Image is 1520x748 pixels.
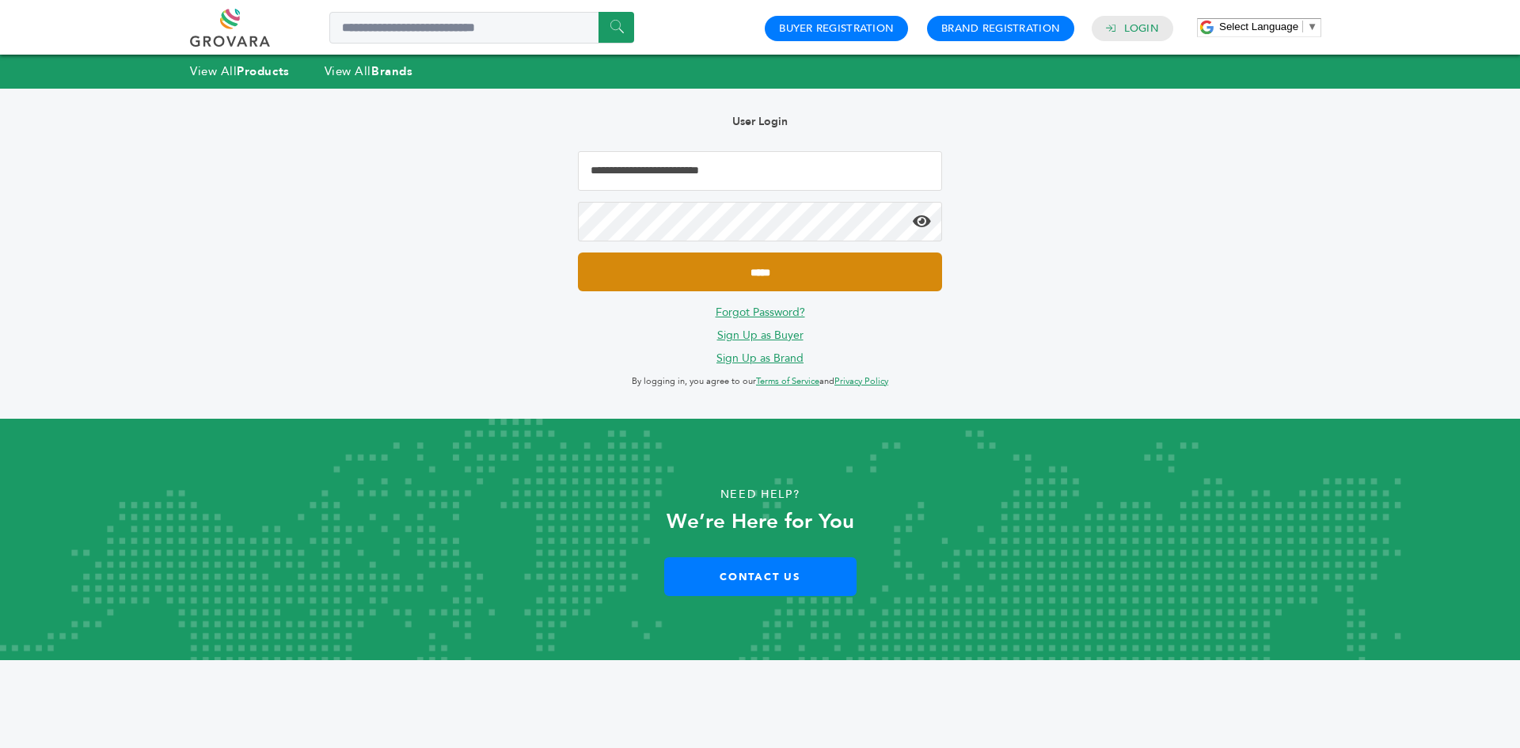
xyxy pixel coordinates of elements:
a: Brand Registration [941,21,1060,36]
a: Terms of Service [756,375,819,387]
a: Sign Up as Brand [716,351,804,366]
span: ​ [1302,21,1303,32]
b: User Login [732,114,788,129]
a: Privacy Policy [834,375,888,387]
a: View AllProducts [190,63,290,79]
p: Need Help? [76,483,1444,507]
strong: Brands [371,63,412,79]
a: Select Language​ [1219,21,1317,32]
a: Sign Up as Buyer [717,328,804,343]
strong: We’re Here for You [667,507,854,536]
a: Login [1124,21,1159,36]
input: Search a product or brand... [329,12,634,44]
p: By logging in, you agree to our and [578,372,942,391]
strong: Products [237,63,289,79]
span: ▼ [1307,21,1317,32]
input: Password [578,202,942,241]
a: View AllBrands [325,63,413,79]
a: Forgot Password? [716,305,805,320]
a: Buyer Registration [779,21,894,36]
span: Select Language [1219,21,1298,32]
input: Email Address [578,151,942,191]
a: Contact Us [664,557,857,596]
